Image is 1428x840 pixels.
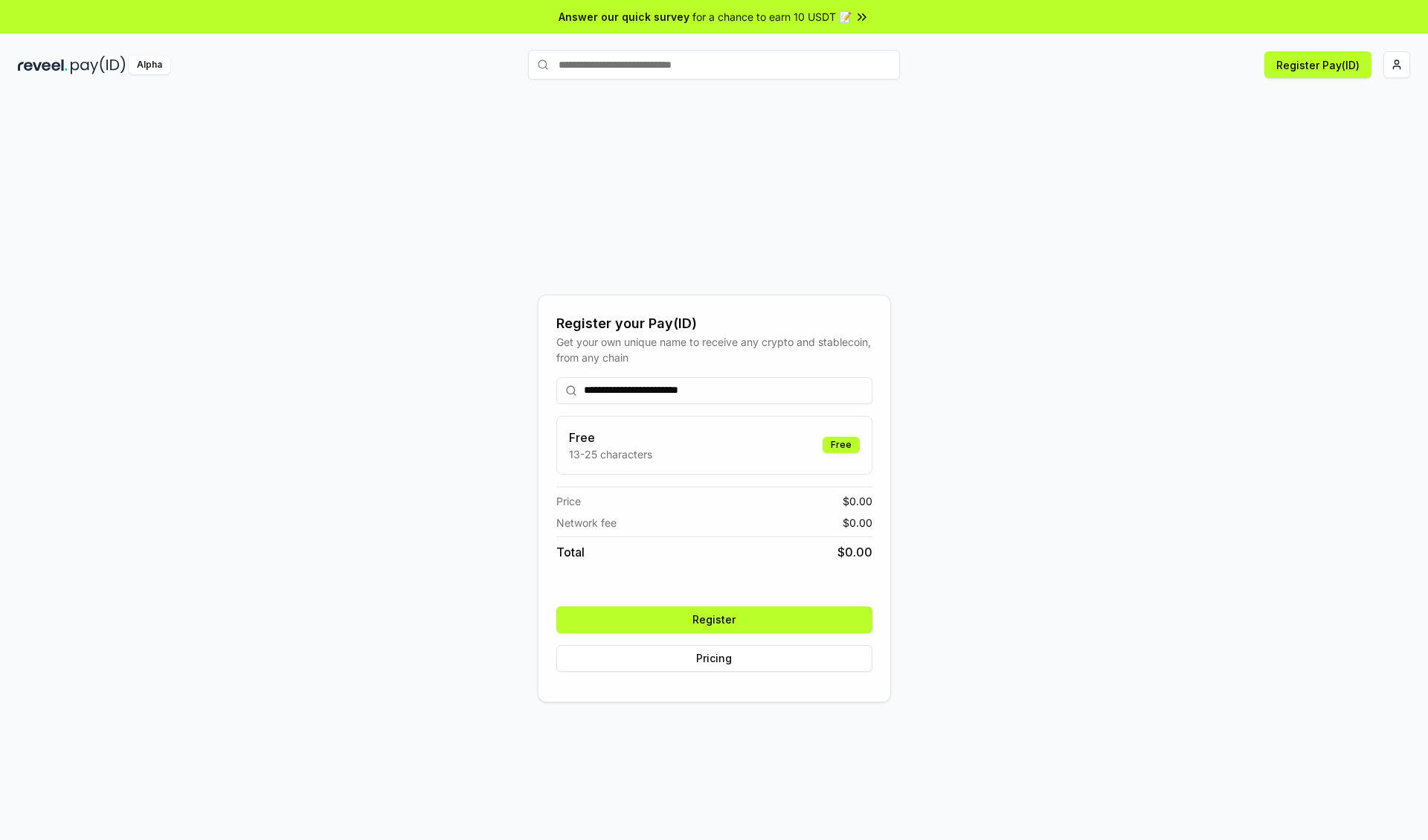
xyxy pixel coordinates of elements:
[1264,51,1371,78] button: Register Pay(ID)
[692,9,852,25] span: for a chance to earn 10 USDT 📝
[556,313,872,334] div: Register your Pay(ID)
[71,56,126,74] img: pay_id
[556,515,617,530] span: Network fee
[823,437,860,453] div: Free
[843,515,872,530] span: $ 0.00
[837,543,872,561] span: $ 0.00
[129,56,170,74] div: Alpha
[556,334,872,365] div: Get your own unique name to receive any crypto and stablecoin, from any chain
[559,9,689,25] span: Answer our quick survey
[556,645,872,672] button: Pricing
[843,493,872,509] span: $ 0.00
[569,429,652,446] h3: Free
[556,493,581,509] span: Price
[569,446,652,462] p: 13-25 characters
[556,606,872,633] button: Register
[18,56,68,74] img: reveel_dark
[556,543,585,561] span: Total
